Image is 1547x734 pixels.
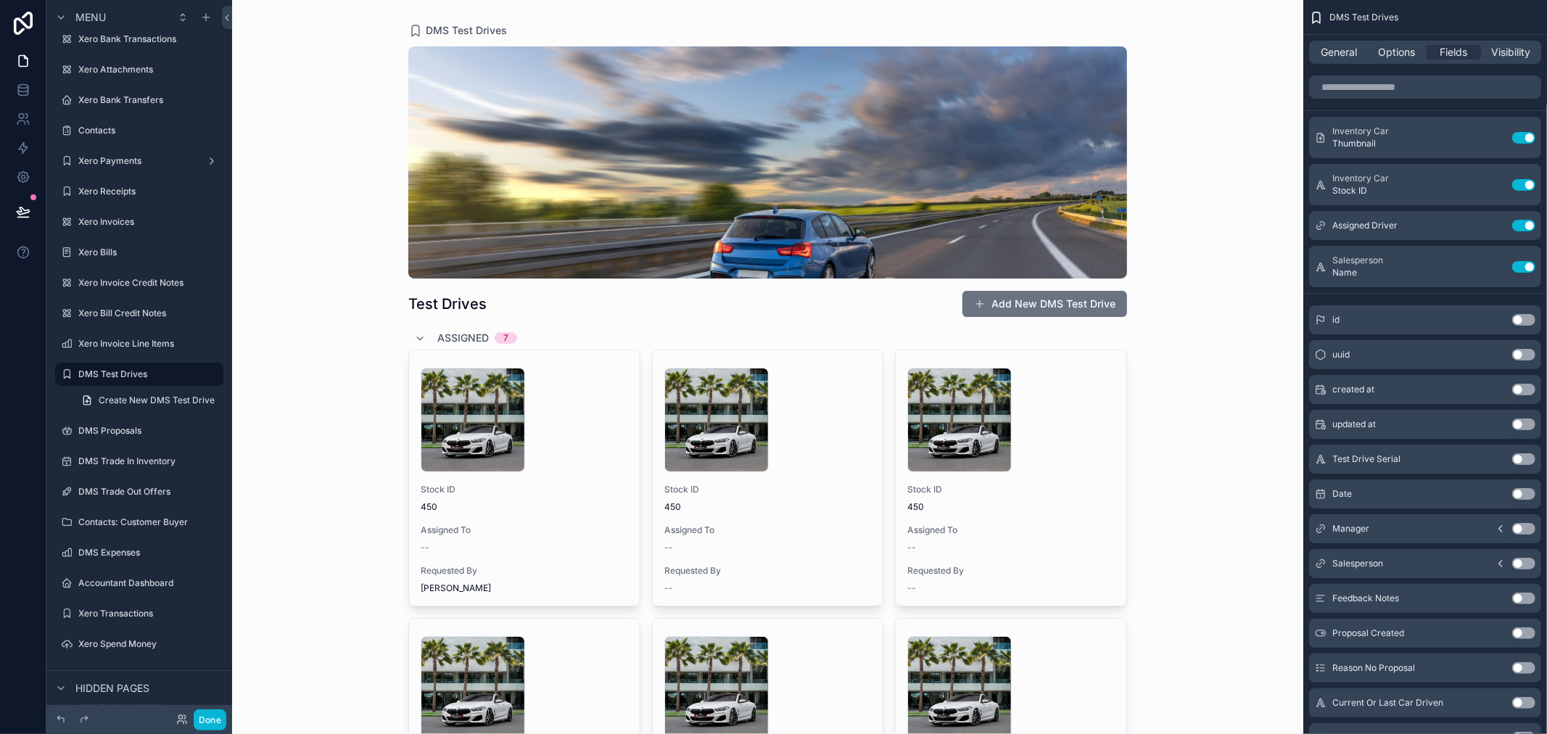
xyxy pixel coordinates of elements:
span: Name [1332,267,1383,279]
a: Xero Bills [55,241,223,264]
a: Xero Spend Money [55,632,223,656]
a: Xero Receipts [55,180,223,203]
a: Xero Receive Money [55,663,223,686]
span: Inventory Car [1332,125,1389,137]
span: Options [1378,45,1415,59]
a: DMS Test Drives [55,363,223,386]
span: Reason No Proposal [1332,662,1415,674]
span: Current Or Last Car Driven [1332,697,1443,709]
span: Thumbnail [1332,138,1389,149]
label: DMS Expenses [78,547,220,558]
label: DMS Trade Out Offers [78,486,220,498]
label: Xero Payments [78,155,200,167]
span: Menu [75,10,106,25]
label: Xero Receive Money [78,669,220,680]
a: DMS Trade In Inventory [55,450,223,473]
span: created at [1332,384,1374,395]
span: Create New DMS Test Drive [99,395,215,406]
span: uuid [1332,349,1350,360]
span: Stock ID [1332,185,1389,197]
a: Xero Invoice Line Items [55,332,223,355]
a: Xero Payments [55,149,223,173]
span: updated at [1332,418,1376,430]
span: Visibility [1492,45,1531,59]
label: Accountant Dashboard [78,577,220,589]
span: General [1321,45,1358,59]
span: DMS Test Drives [1329,12,1398,23]
span: Feedback Notes [1332,593,1399,604]
span: Hidden pages [75,681,149,696]
a: Xero Invoice Credit Notes [55,271,223,294]
label: DMS Proposals [78,425,220,437]
a: Xero Attachments [55,58,223,81]
label: Xero Bank Transfers [78,94,220,106]
label: Xero Attachments [78,64,220,75]
span: Date [1332,488,1352,500]
label: Contacts: Customer Buyer [78,516,220,528]
label: Xero Invoices [78,216,220,228]
span: Assigned Driver [1332,220,1398,231]
label: Xero Spend Money [78,638,220,650]
span: Fields [1440,45,1468,59]
a: Contacts [55,119,223,142]
label: Xero Receipts [78,186,220,197]
a: DMS Trade Out Offers [55,480,223,503]
span: id [1332,314,1340,326]
a: Create New DMS Test Drive [73,389,223,412]
label: Xero Bill Credit Notes [78,308,220,319]
a: DMS Expenses [55,541,223,564]
button: Done [194,709,226,730]
a: Xero Bank Transfers [55,88,223,112]
label: Xero Bank Transactions [78,33,220,45]
label: Xero Invoice Credit Notes [78,277,220,289]
label: Contacts [78,125,220,136]
span: Manager [1332,523,1369,535]
a: Xero Bank Transactions [55,28,223,51]
a: Xero Invoices [55,210,223,234]
label: DMS Test Drives [78,368,215,380]
span: Test Drive Serial [1332,453,1400,465]
label: Xero Invoice Line Items [78,338,220,350]
span: Inventory Car [1332,173,1389,184]
a: Xero Bill Credit Notes [55,302,223,325]
a: Contacts: Customer Buyer [55,511,223,534]
span: Salesperson [1332,558,1383,569]
a: Xero Transactions [55,602,223,625]
a: Accountant Dashboard [55,572,223,595]
label: Xero Transactions [78,608,220,619]
span: Salesperson [1332,255,1383,266]
label: Xero Bills [78,247,220,258]
label: DMS Trade In Inventory [78,455,220,467]
a: DMS Proposals [55,419,223,442]
span: Proposal Created [1332,627,1404,639]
